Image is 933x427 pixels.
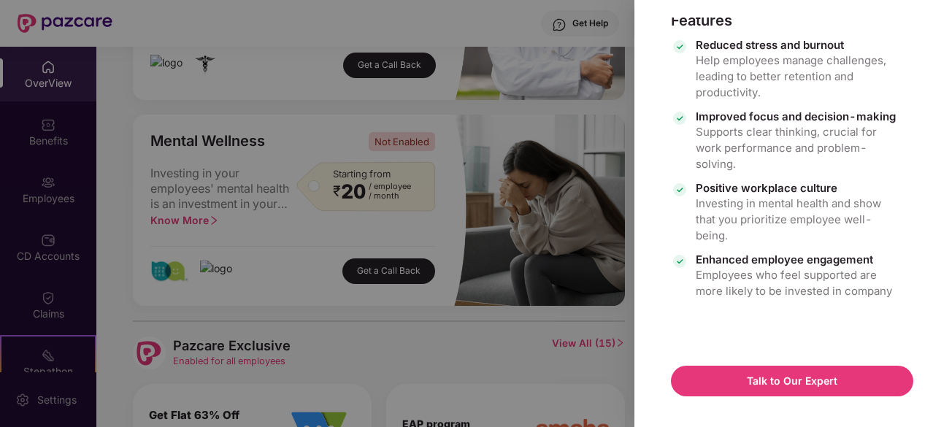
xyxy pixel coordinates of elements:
[696,181,896,196] span: Positive workplace culture
[671,109,688,127] img: icon
[671,181,688,199] img: icon
[671,253,688,270] img: icon
[696,38,896,53] span: Reduced stress and burnout
[696,125,877,171] span: Supports clear thinking, crucial for work performance and problem-solving.
[696,109,896,124] span: Improved focus and decision-making
[696,268,892,314] span: Employees who feel supported are more likely to be invested in company success.
[671,12,896,29] div: Features
[696,53,886,99] span: Help employees manage challenges, leading to better retention and productivity.
[696,253,896,267] span: Enhanced employee engagement
[671,38,688,55] img: icon
[696,196,881,242] span: Investing in mental health and show that you prioritize employee well-being.
[671,366,913,396] button: Talk to Our Expert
